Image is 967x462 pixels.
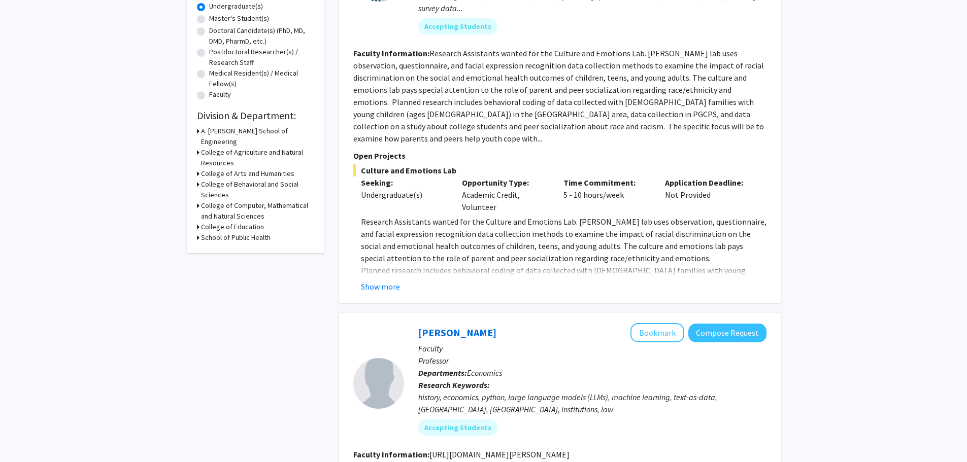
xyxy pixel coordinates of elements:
[209,47,314,68] label: Postdoctoral Researcher(s) / Research Staff
[454,176,556,213] div: Academic Credit, Volunteer
[353,150,766,162] p: Open Projects
[467,368,502,378] span: Economics
[353,48,429,58] b: Faculty Information:
[429,449,570,459] fg-read-more: [URL][DOMAIN_NAME][PERSON_NAME]
[657,176,759,213] div: Not Provided
[361,264,766,325] p: Planned research includes behavioral coding of data collected with [DEMOGRAPHIC_DATA] families wi...
[418,391,766,415] div: history, economics, python, large language models (LLMs), machine learning, text-as-data, [GEOGRA...
[209,68,314,89] label: Medical Resident(s) / Medical Fellow(s)
[353,164,766,176] span: Culture and Emotions Lab
[201,232,271,243] h3: School of Public Health
[353,48,764,144] fg-read-more: Research Assistants wanted for the Culture and Emotions Lab. [PERSON_NAME] lab uses observation, ...
[361,280,400,293] button: Show more
[209,25,314,47] label: Doctoral Candidate(s) (PhD, MD, DMD, PharmD, etc.)
[563,176,650,189] p: Time Commitment:
[201,179,314,200] h3: College of Behavioral and Social Sciences
[209,1,263,12] label: Undergraduate(s)
[201,147,314,168] h3: College of Agriculture and Natural Resources
[556,176,657,213] div: 5 - 10 hours/week
[418,354,766,367] p: Professor
[201,222,264,232] h3: College of Education
[630,323,684,342] button: Add Peter Murrell to Bookmarks
[665,176,751,189] p: Application Deadline:
[201,126,314,147] h3: A. [PERSON_NAME] School of Engineering
[418,342,766,354] p: Faculty
[201,200,314,222] h3: College of Computer, Mathematical and Natural Sciences
[353,449,429,459] b: Faculty Information:
[361,176,447,189] p: Seeking:
[462,176,548,189] p: Opportunity Type:
[418,326,496,339] a: [PERSON_NAME]
[8,416,43,454] iframe: Chat
[361,189,447,201] div: Undergraduate(s)
[197,110,314,122] h2: Division & Department:
[361,216,766,264] p: Research Assistants wanted for the Culture and Emotions Lab. [PERSON_NAME] lab uses observation, ...
[201,168,294,179] h3: College of Arts and Humanities
[418,18,497,34] mat-chip: Accepting Students
[209,89,231,100] label: Faculty
[418,368,467,378] b: Departments:
[209,13,269,24] label: Master's Student(s)
[418,380,490,390] b: Research Keywords:
[418,419,497,436] mat-chip: Accepting Students
[688,324,766,342] button: Compose Request to Peter Murrell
